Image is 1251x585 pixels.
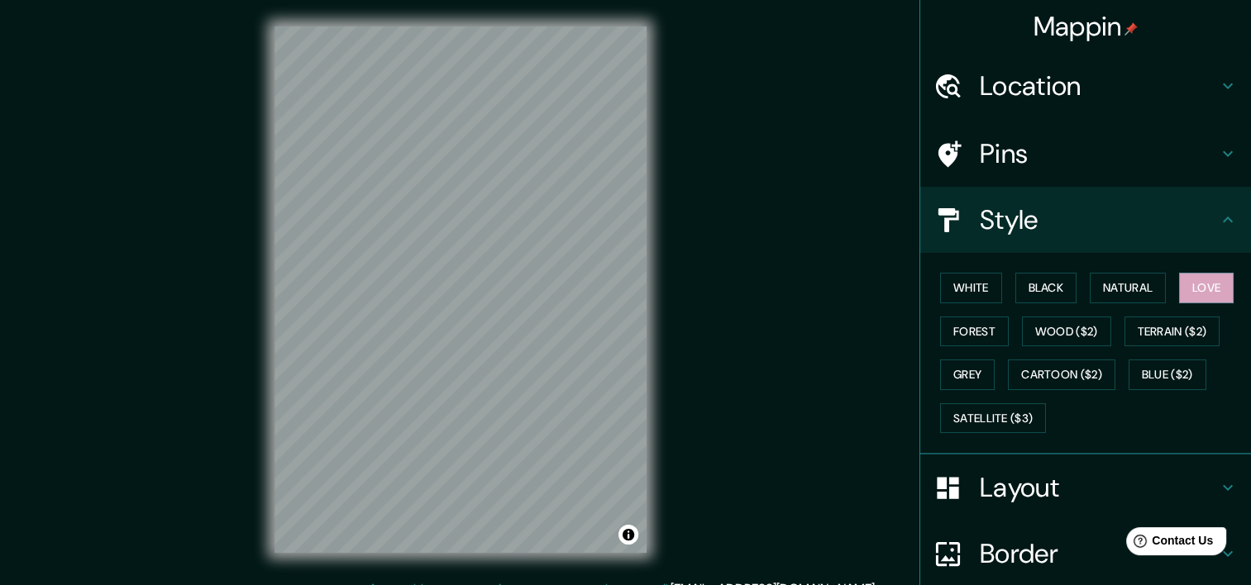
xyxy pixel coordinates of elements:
iframe: Help widget launcher [1104,521,1233,567]
h4: Location [980,69,1218,102]
button: Grey [940,359,995,390]
button: Wood ($2) [1022,316,1111,347]
h4: Style [980,203,1218,236]
button: Love [1179,273,1234,303]
button: Natural [1090,273,1166,303]
div: Location [920,53,1251,119]
button: Satellite ($3) [940,403,1046,434]
h4: Pins [980,137,1218,170]
button: Cartoon ($2) [1008,359,1115,390]
h4: Border [980,537,1218,570]
button: Toggle attribution [618,525,638,545]
h4: Mappin [1034,10,1139,43]
button: Blue ($2) [1129,359,1206,390]
button: White [940,273,1002,303]
div: Layout [920,454,1251,521]
button: Terrain ($2) [1124,316,1220,347]
div: Pins [920,121,1251,187]
button: Black [1015,273,1077,303]
h4: Layout [980,471,1218,504]
button: Forest [940,316,1009,347]
canvas: Map [275,26,647,553]
div: Style [920,187,1251,253]
img: pin-icon.png [1124,22,1138,36]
